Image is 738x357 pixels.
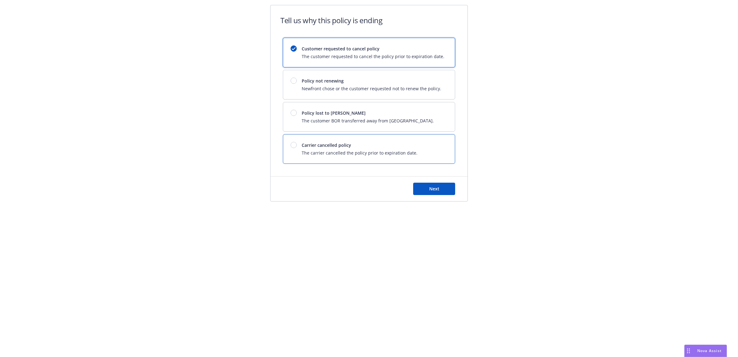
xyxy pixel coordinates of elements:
[429,186,439,192] span: Next
[302,53,444,60] span: The customer requested to cancel the policy prior to expiration date.
[302,78,441,84] span: Policy not renewing
[302,110,434,116] span: Policy lost to [PERSON_NAME]
[302,45,444,52] span: Customer requested to cancel policy
[697,348,722,353] span: Nova Assist
[302,117,434,124] span: The customer BOR transferred away from [GEOGRAPHIC_DATA].
[302,85,441,92] span: Newfront chose or the customer requested not to renew the policy.
[413,183,455,195] button: Next
[302,142,417,148] span: Carrier cancelled policy
[302,150,417,156] span: The carrier cancelled the policy prior to expiration date.
[280,15,382,25] h1: Tell us why this policy is ending
[685,345,692,357] div: Drag to move
[684,345,727,357] button: Nova Assist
